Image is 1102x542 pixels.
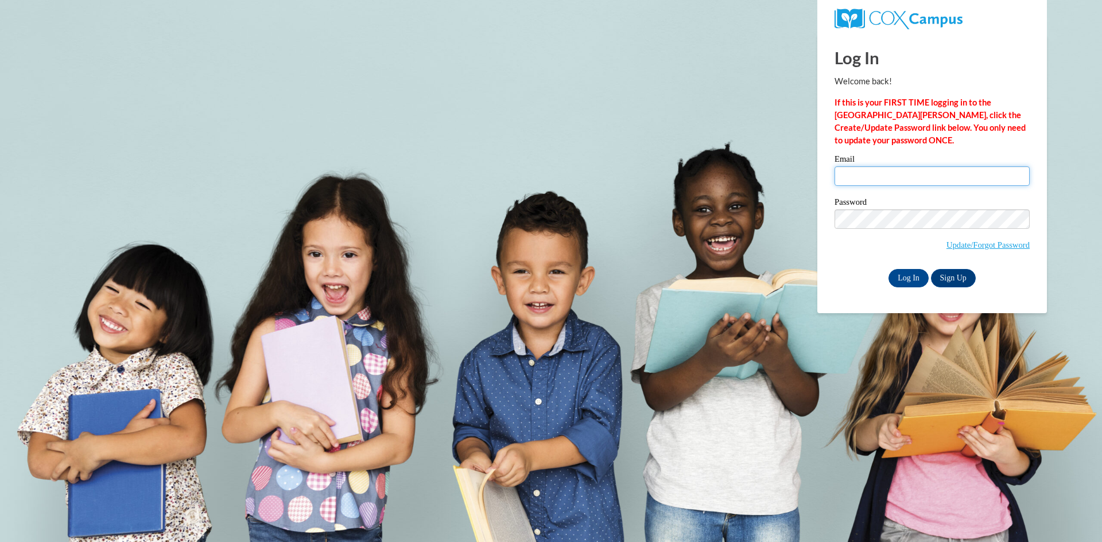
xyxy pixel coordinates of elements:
a: Update/Forgot Password [946,240,1030,249]
p: Welcome back! [835,75,1030,88]
strong: If this is your FIRST TIME logging in to the [GEOGRAPHIC_DATA][PERSON_NAME], click the Create/Upd... [835,98,1026,145]
a: Sign Up [931,269,976,287]
label: Password [835,198,1030,209]
img: COX Campus [835,9,963,29]
label: Email [835,155,1030,166]
h1: Log In [835,46,1030,69]
input: Log In [888,269,929,287]
a: COX Campus [835,13,963,23]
